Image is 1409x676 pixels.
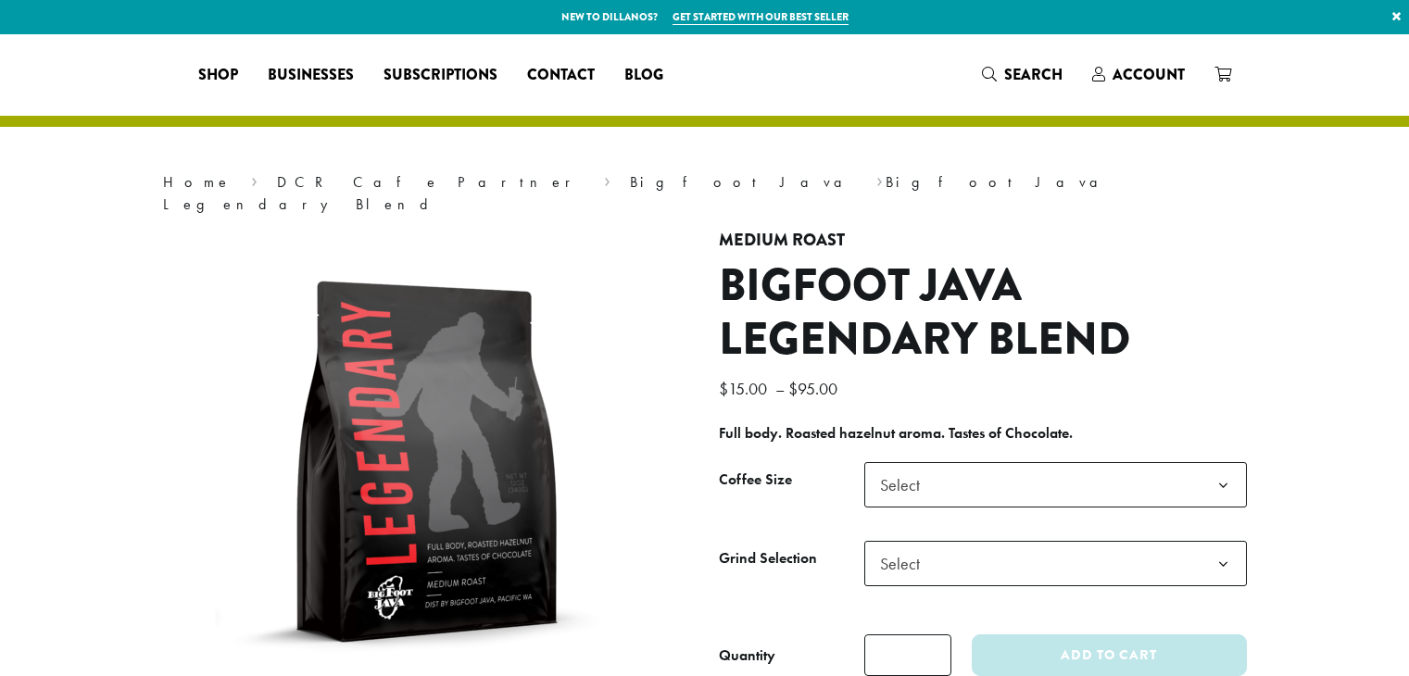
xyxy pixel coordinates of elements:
span: Search [1004,64,1063,85]
span: $ [719,378,728,399]
span: Select [873,467,938,503]
a: DCR Cafe Partner [277,172,584,192]
button: Add to cart [972,634,1246,676]
span: Businesses [268,64,354,87]
bdi: 95.00 [788,378,842,399]
span: Select [864,541,1247,586]
input: Product quantity [864,634,951,676]
div: Quantity [719,645,775,667]
span: Contact [527,64,595,87]
span: Select [873,545,938,582]
b: Full body. Roasted hazelnut aroma. Tastes of Chocolate. [719,423,1073,443]
h1: Bigfoot Java Legendary Blend [719,259,1247,366]
span: Subscriptions [384,64,497,87]
span: Select [864,462,1247,507]
nav: Breadcrumb [163,171,1247,216]
span: › [876,165,883,194]
span: › [604,165,610,194]
label: Grind Selection [719,545,864,572]
a: Shop [183,60,253,90]
span: Account [1113,64,1185,85]
span: – [775,378,785,399]
h4: Medium Roast [719,231,1247,251]
a: Home [163,172,232,192]
span: Blog [624,64,663,87]
span: $ [788,378,798,399]
bdi: 15.00 [719,378,772,399]
span: Shop [198,64,238,87]
span: › [251,165,258,194]
a: Bigfoot Java [630,172,857,192]
a: Get started with our best seller [673,9,849,25]
a: Search [967,59,1077,90]
label: Coffee Size [719,467,864,494]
